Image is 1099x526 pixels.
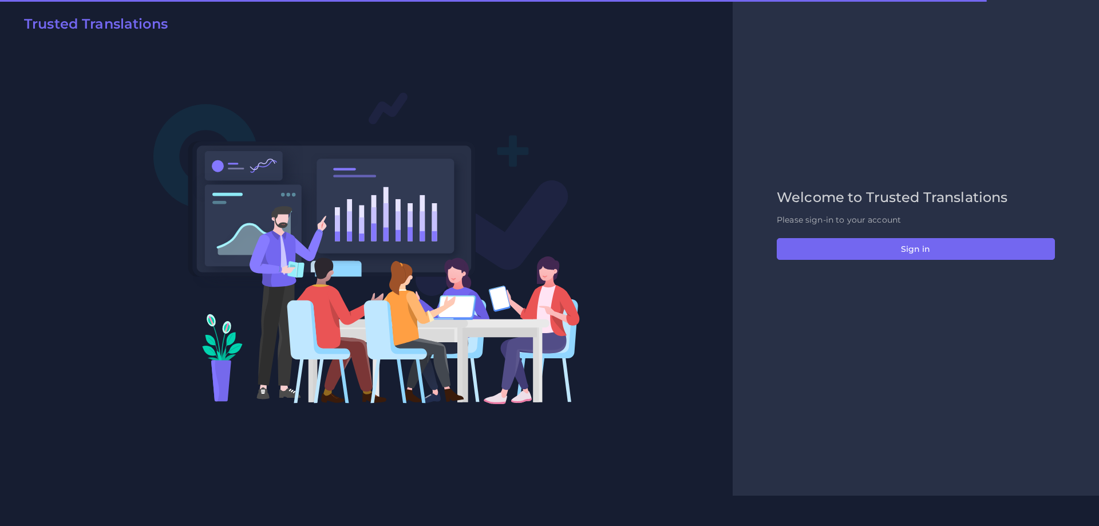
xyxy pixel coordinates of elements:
[16,16,168,37] a: Trusted Translations
[153,92,580,405] img: Login V2
[777,214,1055,226] p: Please sign-in to your account
[777,189,1055,206] h2: Welcome to Trusted Translations
[24,16,168,33] h2: Trusted Translations
[777,238,1055,260] button: Sign in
